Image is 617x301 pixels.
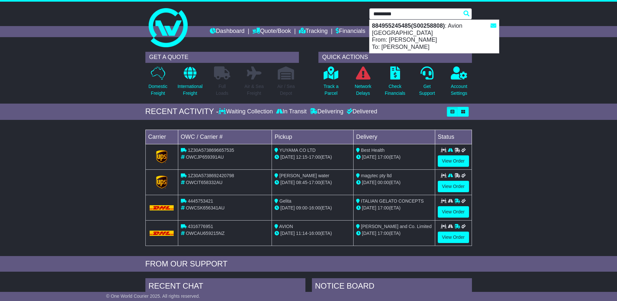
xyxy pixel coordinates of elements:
[356,179,432,186] div: (ETA)
[309,180,320,185] span: 17:00
[336,26,365,37] a: Financials
[324,83,339,97] p: Track a Parcel
[296,205,307,210] span: 09:00
[188,224,213,229] span: 4316776951
[450,66,468,100] a: AccountSettings
[309,154,320,160] span: 17:00
[361,198,424,204] span: ITALIAN GELATO CONCEPTS
[296,180,307,185] span: 08:45
[362,154,376,160] span: [DATE]
[148,83,167,97] p: Domestic Freight
[362,180,376,185] span: [DATE]
[188,198,213,204] span: 4445753421
[378,231,389,236] span: 17:00
[369,20,499,53] div: : Avion [GEOGRAPHIC_DATA] From: [PERSON_NAME] To: [PERSON_NAME]
[280,154,295,160] span: [DATE]
[378,205,389,210] span: 17:00
[361,148,384,153] span: Best Health
[272,130,354,144] td: Pickup
[219,108,274,115] div: Waiting Collection
[188,173,234,178] span: 1Z30A5738692420798
[385,83,405,97] p: Check Financials
[308,108,345,115] div: Delivering
[309,205,320,210] span: 16:00
[186,231,224,236] span: OWCAU659215NZ
[156,150,167,163] img: GetCarrierServiceLogo
[275,230,351,237] div: - (ETA)
[279,148,316,153] span: YUYAMA CO LTD
[275,108,308,115] div: In Transit
[280,180,295,185] span: [DATE]
[275,154,351,161] div: - (ETA)
[280,231,295,236] span: [DATE]
[188,148,234,153] span: 1Z30A5738696657535
[150,205,174,210] img: DHL.png
[150,231,174,236] img: DHL.png
[145,259,472,269] div: FROM OUR SUPPORT
[356,230,432,237] div: (ETA)
[419,66,435,100] a: GetSupport
[106,294,200,299] span: © One World Courier 2025. All rights reserved.
[451,83,467,97] p: Account Settings
[178,83,203,97] p: International Freight
[280,205,295,210] span: [DATE]
[361,173,392,178] span: magytec pty ltd
[438,181,469,192] a: View Order
[145,52,299,63] div: GET A QUOTE
[279,173,329,178] span: [PERSON_NAME] water
[378,154,389,160] span: 17:00
[384,66,406,100] a: CheckFinancials
[279,198,291,204] span: Gelita
[145,107,219,116] div: RECENT ACTIVITY -
[214,83,230,97] p: Full Loads
[356,154,432,161] div: (ETA)
[355,83,371,97] p: Network Delays
[356,205,432,211] div: (ETA)
[275,179,351,186] div: - (ETA)
[275,205,351,211] div: - (ETA)
[435,130,472,144] td: Status
[186,180,222,185] span: OWCIT658332AU
[438,155,469,167] a: View Order
[277,83,295,97] p: Air / Sea Depot
[186,205,224,210] span: OWCSK656341AU
[210,26,245,37] a: Dashboard
[148,66,168,100] a: DomesticFreight
[309,231,320,236] span: 16:00
[362,205,376,210] span: [DATE]
[252,26,291,37] a: Quote/Book
[438,206,469,218] a: View Order
[186,154,224,160] span: OWCJP659391AU
[354,66,371,100] a: NetworkDelays
[361,224,432,229] span: [PERSON_NAME] and Co. Limited
[296,154,307,160] span: 12:15
[345,108,377,115] div: Delivered
[318,52,472,63] div: QUICK ACTIONS
[178,130,272,144] td: OWC / Carrier #
[353,130,435,144] td: Delivery
[372,22,445,29] strong: 884955245485(S00258808)
[438,232,469,243] a: View Order
[156,176,167,189] img: GetCarrierServiceLogo
[296,231,307,236] span: 11:14
[177,66,203,100] a: InternationalFreight
[378,180,389,185] span: 00:00
[312,278,472,296] div: NOTICE BOARD
[245,83,264,97] p: Air & Sea Freight
[279,224,293,229] span: AVION
[145,130,178,144] td: Carrier
[362,231,376,236] span: [DATE]
[419,83,435,97] p: Get Support
[299,26,328,37] a: Tracking
[323,66,339,100] a: Track aParcel
[145,278,305,296] div: RECENT CHAT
